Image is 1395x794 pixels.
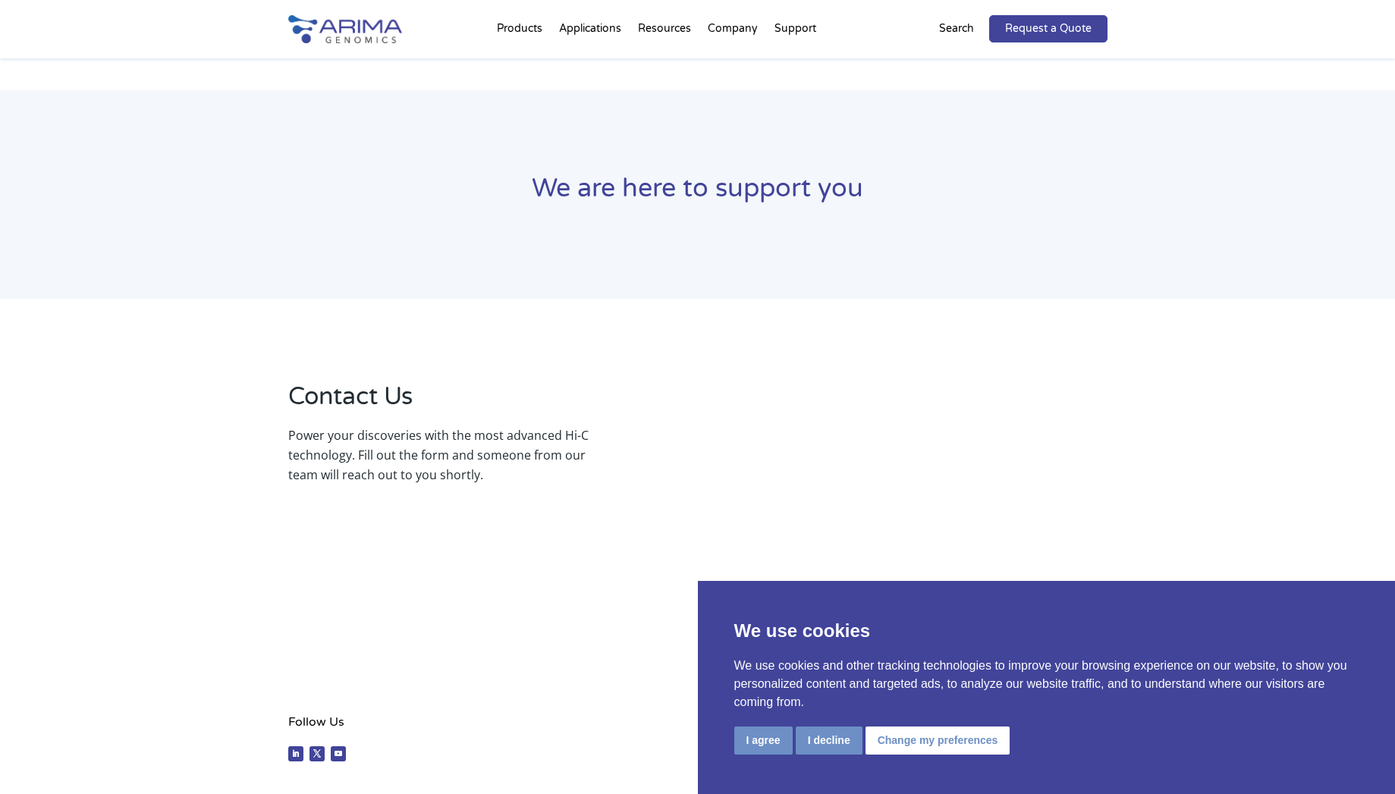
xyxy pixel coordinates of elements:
h1: We are here to support you [288,171,1108,218]
a: Request a Quote [989,15,1108,42]
h4: Follow Us [288,712,589,743]
p: We use cookies and other tracking technologies to improve your browsing experience on our website... [734,657,1359,711]
a: Follow on LinkedIn [288,746,303,761]
p: We use cookies [734,617,1359,645]
p: Power your discoveries with the most advanced Hi-C technology. Fill out the form and someone from... [288,425,589,485]
img: Arima-Genomics-logo [288,15,402,43]
h2: Contact Us [288,380,589,425]
p: Search [939,19,974,39]
a: Follow on X [309,746,325,761]
button: Change my preferences [866,727,1010,755]
button: I agree [734,727,793,755]
a: Follow on Youtube [331,746,346,761]
button: I decline [796,727,862,755]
